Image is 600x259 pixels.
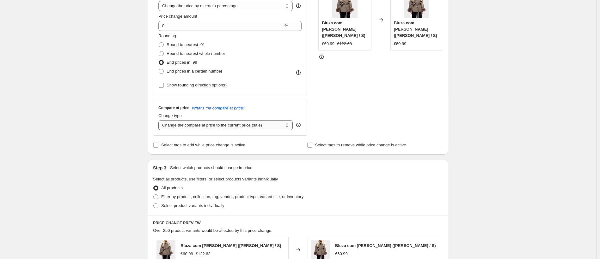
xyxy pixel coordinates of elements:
span: Change type [158,113,182,118]
span: Over 250 product variants would be affected by this price change: [153,228,272,233]
button: What's the compare at price? [192,106,245,110]
h6: PRICE CHANGE PREVIEW [153,221,443,226]
span: End prices in .99 [167,60,197,65]
span: Bluza com [PERSON_NAME] ([PERSON_NAME] / S) [322,21,365,38]
span: Bluza com [PERSON_NAME] ([PERSON_NAME] / S) [181,243,281,248]
span: Round to nearest whole number [167,51,225,56]
strike: €122.63 [196,251,211,257]
span: Rounding [158,33,176,38]
span: Price change amount [158,14,197,19]
span: Select tags to remove while price change is active [315,143,406,147]
strike: €122.63 [337,41,352,47]
span: Round to nearest .01 [167,42,205,47]
span: Bluza com [PERSON_NAME] ([PERSON_NAME] / S) [394,21,437,38]
span: Select all products, use filters, or select products variants individually [153,177,278,181]
span: % [285,23,288,28]
div: €60.99 [181,251,193,257]
h2: Step 3. [153,165,168,171]
div: help [295,3,302,9]
span: All products [161,185,183,190]
span: Bluza com [PERSON_NAME] ([PERSON_NAME] / S) [335,243,436,248]
div: €60.99 [394,41,407,47]
p: Select which products should change in price [170,165,252,171]
input: -15 [158,21,283,31]
span: Filter by product, collection, tag, vendor, product type, variant title, or inventory [161,194,303,199]
div: €60.99 [322,41,334,47]
span: Show rounding direction options? [167,83,227,87]
span: Select product variants individually [161,203,224,208]
div: help [295,122,302,128]
span: End prices in a certain number [167,69,222,74]
h3: Compare at price [158,105,189,110]
div: €60.99 [335,251,348,257]
span: Select tags to add while price change is active [161,143,245,147]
